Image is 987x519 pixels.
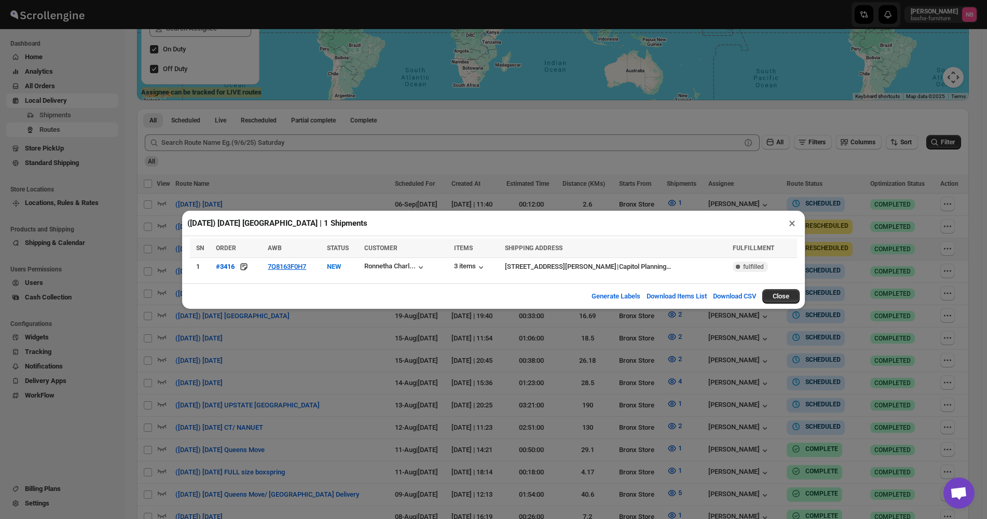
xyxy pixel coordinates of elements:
[268,244,282,252] span: AWB
[216,263,235,270] div: #3416
[505,244,563,252] span: SHIPPING ADDRESS
[216,244,236,252] span: ORDER
[327,263,341,270] span: NEW
[454,244,473,252] span: ITEMS
[364,244,397,252] span: CUSTOMER
[743,263,764,271] span: fulfilled
[505,262,726,272] div: |
[707,286,762,307] button: Download CSV
[327,244,349,252] span: STATUS
[196,244,204,252] span: SN
[268,263,306,270] button: 7Q8163F0H7
[943,477,975,509] a: Open chat
[762,289,800,304] button: Close
[585,286,647,307] button: Generate Labels
[505,262,616,272] div: [STREET_ADDRESS][PERSON_NAME]
[187,218,367,228] h2: ([DATE]) [DATE] [GEOGRAPHIC_DATA] | 1 Shipments
[640,286,713,307] button: Download Items List
[190,257,213,276] td: 1
[619,262,671,272] div: Capitol Planning Region
[785,216,800,230] button: ×
[364,262,426,272] button: Ronnetha Charl...
[454,262,486,272] button: 3 items
[216,262,235,272] button: #3416
[364,262,416,270] div: Ronnetha Charl...
[733,244,774,252] span: FULFILLMENT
